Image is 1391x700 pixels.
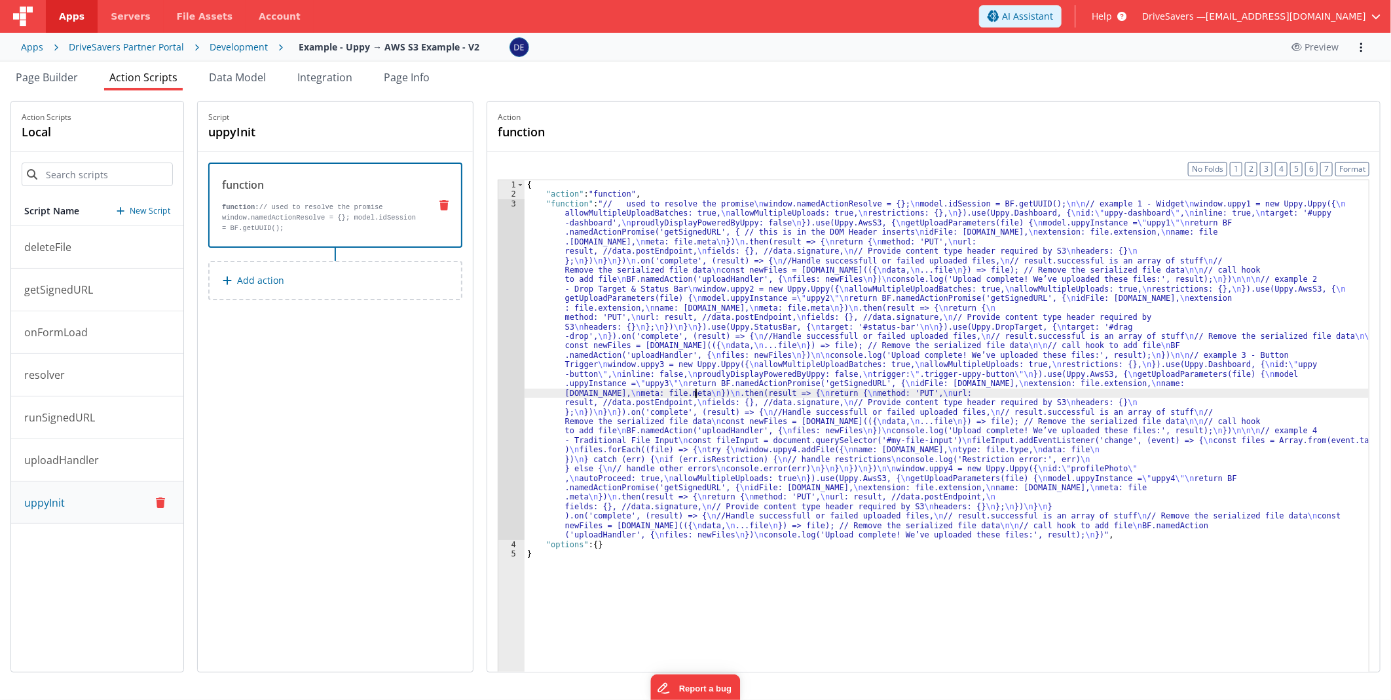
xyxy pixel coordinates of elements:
strong: function: [222,203,259,211]
button: DriveSavers — [EMAIL_ADDRESS][DOMAIN_NAME] [1142,10,1381,23]
button: uppyInit [11,482,183,524]
button: Format [1335,162,1369,176]
button: 3 [1260,162,1272,176]
div: Development [210,41,268,54]
button: 4 [1275,162,1288,176]
p: deleteFile [16,239,71,255]
p: resolver [16,367,65,383]
button: resolver [11,354,183,397]
div: DriveSavers Partner Portal [69,41,184,54]
span: Page Info [384,70,430,85]
button: runSignedURL [11,397,183,439]
button: 6 [1305,162,1318,176]
button: Add action [208,261,462,300]
h4: uppyInit [208,123,405,141]
span: Page Builder [16,70,78,85]
p: Add action [237,273,284,288]
div: 3 [498,199,525,540]
button: AI Assistant [979,5,1062,28]
span: Data Model [209,70,266,85]
p: New Script [130,204,170,218]
button: 7 [1320,162,1333,176]
h4: local [22,123,71,141]
p: onFormLoad [16,324,88,340]
button: 2 [1245,162,1257,176]
span: Integration [297,70,352,85]
button: 5 [1290,162,1303,176]
h4: Example - Uppy → AWS S3 Example - V2 [299,42,479,52]
button: No Folds [1188,162,1227,176]
p: // used to resolve the promise window.namedActionResolve = {}; model.idSession = BF.getUUID(); [222,202,419,233]
button: Options [1352,38,1370,56]
span: DriveSavers — [1142,10,1206,23]
p: runSignedURL [16,410,95,425]
div: 4 [498,540,525,549]
h4: function [498,123,694,141]
span: File Assets [177,10,233,23]
button: New Script [117,204,170,218]
div: 5 [498,549,525,558]
button: getSignedURL [11,269,183,311]
p: Action [498,112,1369,123]
p: uppyInit [16,495,65,511]
div: 1 [498,180,525,189]
span: AI Assistant [1002,10,1053,23]
span: [EMAIL_ADDRESS][DOMAIN_NAME] [1206,10,1366,23]
h5: Script Name [24,204,79,218]
div: function [222,177,419,193]
p: getSignedURL [16,282,93,298]
span: Apps [59,10,84,23]
input: Search scripts [22,163,173,186]
div: 2 [498,189,525,199]
span: Servers [111,10,150,23]
button: uploadHandler [11,439,183,482]
button: Preview [1284,37,1346,58]
button: onFormLoad [11,311,183,354]
img: c1374c675423fc74691aaade354d0b4b [510,38,529,56]
span: Action Scripts [109,70,177,85]
span: Help [1092,10,1112,23]
p: uploadHandler [16,452,99,468]
div: Apps [21,41,43,54]
button: 1 [1230,162,1242,176]
p: Action Scripts [22,112,71,123]
button: deleteFile [11,226,183,269]
p: Script [208,112,462,123]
